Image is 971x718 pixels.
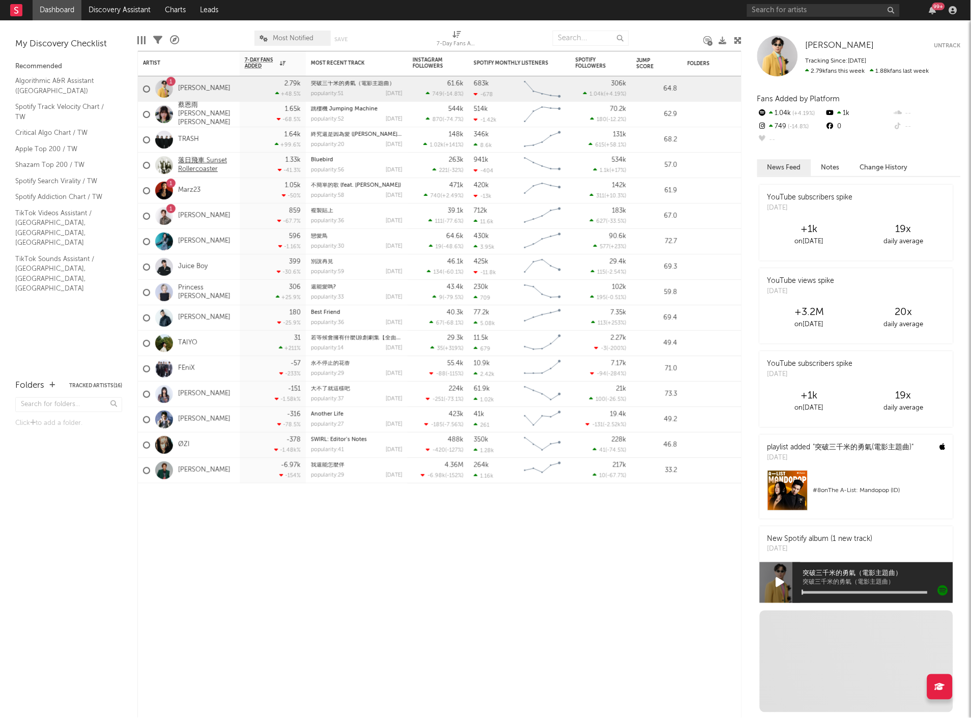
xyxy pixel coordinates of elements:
div: Instagram Followers [413,57,448,69]
div: 29.4k [610,259,626,265]
div: 43.4k [447,284,464,291]
div: Spotify Followers [576,57,611,69]
span: -2.54 % [607,270,625,275]
div: daily average [856,236,951,248]
div: +1k [762,223,856,236]
div: ( ) [590,294,626,301]
span: -68.1 % [444,321,462,326]
div: 102k [612,284,626,291]
svg: Chart title [520,76,565,102]
div: [DATE] [386,371,403,377]
a: 我還能怎麼伴 [311,463,345,468]
span: +23 % [611,244,625,250]
span: 2.79k fans this week [806,68,865,74]
div: ( ) [426,116,464,123]
span: +141 % [445,142,462,148]
div: 1.65k [285,106,301,112]
div: ( ) [590,218,626,224]
div: 420k [474,182,489,189]
div: ( ) [593,243,626,250]
div: ( ) [427,269,464,275]
button: Notes [811,159,850,176]
div: 若等候會擁有什麼(原創劇集【全面管控】插曲 [311,335,403,341]
div: 183k [612,208,626,214]
a: Princess [PERSON_NAME] [178,284,235,301]
div: [DATE] [767,203,853,213]
svg: Chart title [520,229,565,254]
a: Spotify Track Velocity Chart / TW [15,101,112,122]
div: 69.4 [637,312,677,324]
div: Spotify Monthly Listeners [474,60,550,66]
a: 蔡恩雨 [PERSON_NAME] [PERSON_NAME] [178,101,235,127]
span: 615 [595,142,605,148]
div: 2.79k [284,80,301,87]
div: 2.27k [611,335,626,341]
a: 大不了就這樣吧 [311,386,350,392]
a: Shazam Top 200 / TW [15,159,112,170]
div: 683k [474,80,489,87]
div: [DATE] [386,91,403,97]
a: SWIRL: Editor’s Notes [311,437,367,443]
div: 941k [474,157,489,163]
a: [PERSON_NAME] [178,84,231,93]
div: popularity: 30 [311,244,345,249]
div: on [DATE] [762,236,856,248]
div: 5.08k [474,320,495,327]
div: 61.9 [637,185,677,197]
a: [PERSON_NAME] [178,237,231,246]
div: 1k [825,107,893,120]
div: 39.1k [448,208,464,214]
a: 若等候會擁有什麼(原創劇集【全面管控】插曲 [311,335,424,341]
a: Spotify Addiction Chart / TW [15,191,112,203]
div: [DATE] [386,269,403,275]
svg: Chart title [520,356,565,382]
div: popularity: 36 [311,218,345,224]
span: 7-Day Fans Added [245,57,277,69]
span: 19 [436,244,442,250]
div: 306 [289,284,301,291]
div: My Discovery Checklist [15,38,122,50]
div: 70.2k [610,106,626,112]
a: Another Life [311,412,344,417]
div: 69.3 [637,261,677,273]
svg: Chart title [520,280,565,305]
span: 134 [434,270,443,275]
span: 111 [435,219,443,224]
div: 68.2 [637,134,677,146]
span: 195 [597,295,606,301]
div: Folders [688,61,764,67]
span: 1.1k [600,168,610,174]
span: +319 % [445,346,462,352]
span: -48.6 % [443,244,462,250]
div: ( ) [430,370,464,377]
a: Bluebird [311,157,333,163]
div: [DATE] [386,142,403,148]
div: [DATE] [386,117,403,122]
span: 627 [596,219,606,224]
span: -0.51 % [608,295,625,301]
div: Most Recent Track [311,60,387,66]
div: Bluebird [311,157,403,163]
a: 落日飛車 Sunset Rollercoaster [178,157,235,174]
div: 180 [290,309,301,316]
div: ( ) [433,167,464,174]
div: 別說再見 [311,259,403,265]
a: 還能愛嗎? [311,284,336,290]
div: 514k [474,106,488,112]
a: [PERSON_NAME] [178,466,231,475]
div: ( ) [591,269,626,275]
div: ( ) [423,141,464,148]
div: 712k [474,208,488,214]
div: 跳樓機 Jumping Machine [311,106,403,112]
div: 72.7 [637,236,677,248]
div: 46.1k [447,259,464,265]
div: 859 [289,208,301,214]
div: Jump Score [637,58,662,70]
span: 113 [598,321,606,326]
div: -13k [474,193,492,199]
svg: Chart title [520,254,565,280]
span: -77.6 % [444,219,462,224]
div: [DATE] [767,286,835,297]
div: 終究還是因為愛 (李浩瑋, PIZZALI, G5SH REMIX) [Live] [311,132,403,137]
div: ( ) [593,167,626,174]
